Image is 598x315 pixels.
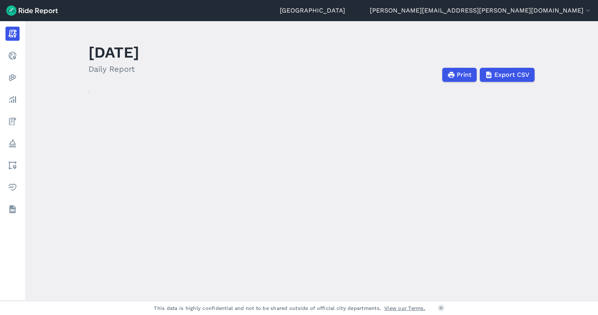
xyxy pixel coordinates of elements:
a: Heatmaps [5,71,20,85]
h1: [DATE] [88,42,139,63]
a: Fees [5,114,20,129]
img: Ride Report [6,5,58,16]
button: Export CSV [480,68,535,82]
button: [PERSON_NAME][EMAIL_ADDRESS][PERSON_NAME][DOMAIN_NAME] [370,6,592,15]
a: Datasets [5,202,20,216]
a: Analyze [5,92,20,107]
a: [GEOGRAPHIC_DATA] [280,6,345,15]
a: Health [5,180,20,194]
a: Policy [5,136,20,150]
a: Realtime [5,49,20,63]
a: View our Terms. [384,304,425,312]
span: Print [457,70,472,80]
h2: Daily Report [88,63,139,75]
a: Report [5,27,20,41]
span: Export CSV [494,70,530,80]
a: Areas [5,158,20,172]
button: Print [442,68,477,82]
